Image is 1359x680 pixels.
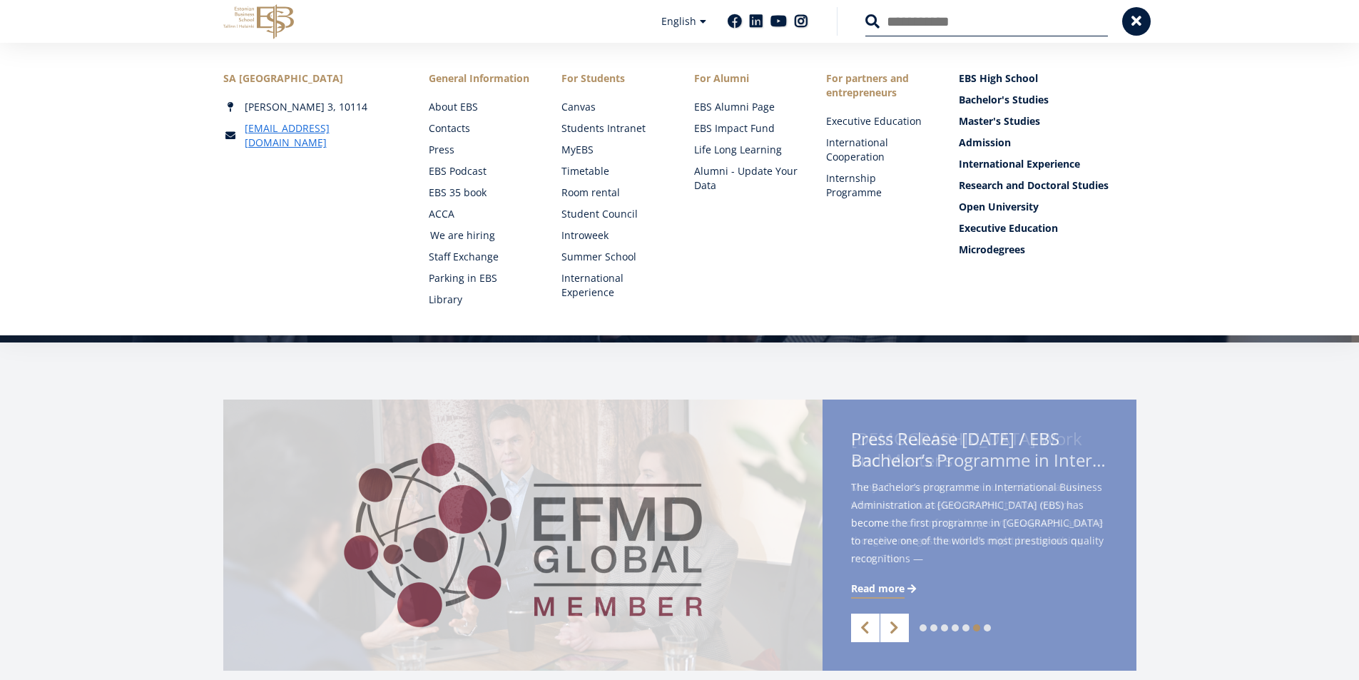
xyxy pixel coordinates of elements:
[851,582,919,596] a: Read more
[952,624,959,631] a: 4
[429,271,533,285] a: Parking in EBS
[749,14,763,29] a: Linkedin
[694,121,798,136] a: EBS Impact Fund
[429,143,533,157] a: Press
[561,71,666,86] a: For Students
[429,164,533,178] a: EBS Podcast
[561,100,666,114] a: Canvas
[694,164,798,193] a: Alumni - Update Your Data
[959,136,1136,150] a: Admission
[561,207,666,221] a: Student Council
[561,164,666,178] a: Timetable
[694,143,798,157] a: Life Long Learning
[851,478,1108,590] span: Many of us reach a point in our professional lives when we ask ourselves, “Is this it?” The routi...
[959,221,1136,235] a: Executive Education
[561,143,666,157] a: MyEBS
[429,186,533,200] a: EBS 35 book
[561,121,666,136] a: Students Intranet
[794,14,808,29] a: Instagram
[223,71,401,86] div: SA [GEOGRAPHIC_DATA]
[561,250,666,264] a: Summer School
[826,136,930,164] a: International Cooperation
[962,624,969,631] a: 5
[959,71,1136,86] a: EBS High School
[770,14,787,29] a: Youtube
[984,624,991,631] a: 7
[851,428,1108,497] span: [DEMOGRAPHIC_DATA] Work and Master’s
[694,100,798,114] a: EBS Alumni Page
[728,14,742,29] a: Facebook
[561,228,666,243] a: Introweek
[429,293,533,307] a: Library
[941,624,948,631] a: 3
[223,400,823,671] img: EBS Magistriõpe
[561,271,666,300] a: International Experience
[223,100,401,114] div: [PERSON_NAME] 3, 10114
[973,624,980,631] a: 6
[851,582,905,596] span: Read more
[959,93,1136,107] a: Bachelor's Studies
[930,624,937,631] a: 2
[920,624,927,631] a: 1
[880,614,909,642] a: Next
[430,228,534,243] a: We are hiring
[429,207,533,221] a: ACCA
[959,178,1136,193] a: Research and Doctoral Studies
[959,200,1136,214] a: Open University
[959,243,1136,257] a: Microdegrees
[429,71,533,86] span: General Information
[959,157,1136,171] a: International Experience
[429,100,533,114] a: About EBS
[826,71,930,100] span: For partners and entrepreneurs
[826,114,930,128] a: Executive Education
[245,121,401,150] a: [EMAIL_ADDRESS][DOMAIN_NAME]
[429,121,533,136] a: Contacts
[694,71,798,86] span: For Alumni
[826,171,930,200] a: Internship Programme
[959,114,1136,128] a: Master's Studies
[561,186,666,200] a: Room rental
[851,614,880,642] a: Previous
[429,250,533,264] a: Staff Exchange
